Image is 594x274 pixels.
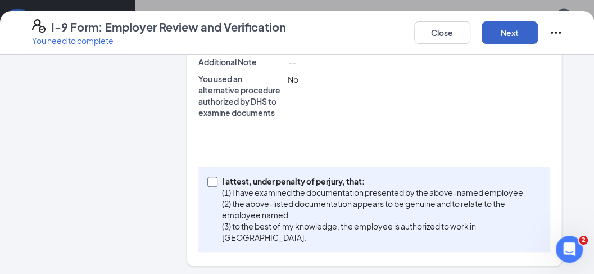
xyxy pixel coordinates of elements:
p: (1) I have examined the documentation presented by the above-named employee [222,187,537,198]
button: Next [482,21,538,44]
span: No [287,74,298,84]
p: You used an alternative procedure authorized by DHS to examine documents [198,73,283,118]
p: (2) the above-listed documentation appears to be genuine and to relate to the employee named [222,198,537,221]
svg: FormI9EVerifyIcon [32,19,46,33]
span: -- [287,57,295,68]
p: (3) to the best of my knowledge, the employee is authorized to work in [GEOGRAPHIC_DATA]. [222,221,537,243]
button: Close [414,21,470,44]
svg: Ellipses [549,26,563,39]
p: Additional Note [198,56,283,68]
p: You need to complete [32,35,286,46]
iframe: Intercom live chat [556,236,583,263]
h4: I-9 Form: Employer Review and Verification [51,19,286,35]
p: I attest, under penalty of perjury, that: [222,176,537,187]
span: 2 [579,236,588,245]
